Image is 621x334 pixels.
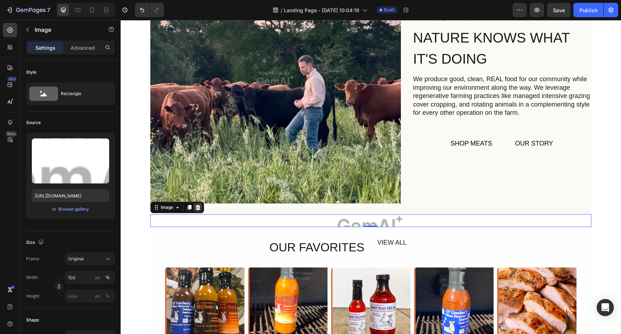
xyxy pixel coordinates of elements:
p: Advanced [71,44,95,51]
label: Height [26,293,39,299]
img: preview-image [32,138,109,183]
div: Style [26,69,37,75]
div: We produce good, clean, REAL food for our community while improving our environment along the way... [292,54,471,98]
label: Width [26,274,38,281]
iframe: Design area [121,20,621,334]
input: px% [65,290,115,303]
div: Beta [5,131,17,137]
span: / [281,6,282,14]
span: Draft [384,7,394,13]
div: Shape [26,317,39,323]
button: Browse gallery [58,206,89,213]
p: Settings [35,44,55,51]
span: Landing Page - [DATE] 10:04:18 [284,6,359,14]
div: Image [39,184,54,191]
div: Source [26,119,41,126]
input: https://example.com/image.jpg [32,189,109,202]
div: VIEW ALL [256,218,352,227]
div: Open Intercom Messenger [597,299,614,316]
button: px [103,273,112,282]
img: Alt image [30,194,471,207]
div: Publish [579,6,597,14]
button: Original [65,252,115,265]
input: px% [65,271,115,284]
div: Size [26,238,45,247]
button: px [103,292,112,300]
label: Frame [26,256,39,262]
div: Undo/Redo [135,3,164,17]
span: Save [553,7,565,13]
div: OUR STORY [394,119,432,128]
p: Image [35,25,96,34]
button: Save [547,3,571,17]
button: 7 [3,3,53,17]
p: 7 [47,6,50,14]
h2: OUR FAVORITES [148,218,244,237]
button: OUR STORY [386,117,441,131]
div: px [95,293,100,299]
button: % [93,273,102,282]
span: or [52,205,57,213]
div: % [106,274,110,281]
button: % [93,292,102,300]
h2: NATURE KNOWS WHAT IT'S DOING [292,7,471,50]
div: SHOP MEATS [330,119,372,128]
span: Original [68,256,84,262]
div: px [95,274,100,281]
div: % [106,293,110,299]
button: SHOP MEATS [321,117,380,131]
div: Rectangle [61,85,105,102]
div: 450 [7,76,17,82]
button: Publish [573,3,603,17]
